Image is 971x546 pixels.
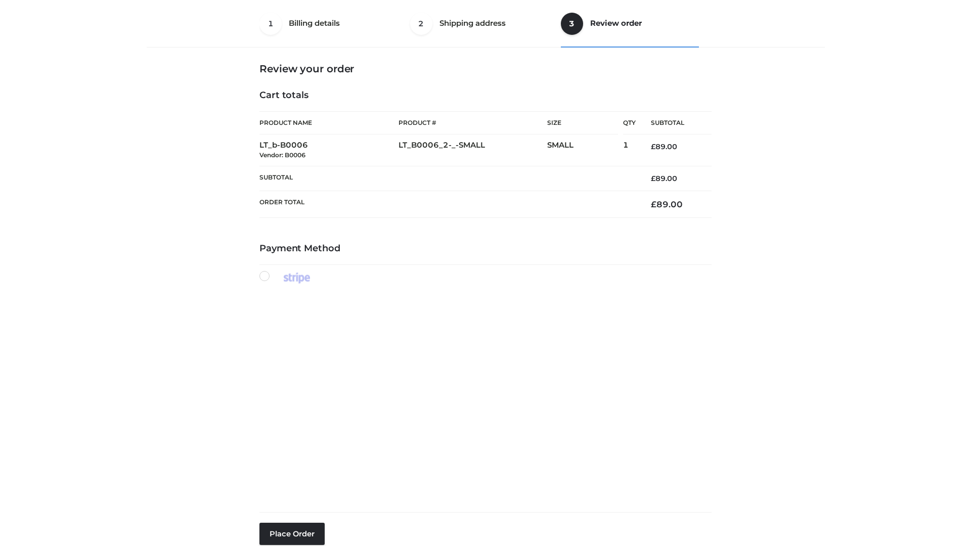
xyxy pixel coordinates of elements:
span: £ [651,174,655,183]
bdi: 89.00 [651,199,683,209]
h4: Payment Method [259,243,712,254]
h3: Review your order [259,63,712,75]
th: Product Name [259,111,399,134]
th: Qty [623,111,636,134]
td: 1 [623,134,636,166]
th: Subtotal [259,166,636,191]
bdi: 89.00 [651,142,677,151]
td: LT_b-B0006 [259,134,399,166]
small: Vendor: B0006 [259,151,305,159]
td: LT_B0006_2-_-SMALL [399,134,547,166]
span: £ [651,142,655,151]
th: Size [547,112,618,134]
th: Product # [399,111,547,134]
h4: Cart totals [259,90,712,101]
button: Place order [259,523,325,545]
span: £ [651,199,656,209]
bdi: 89.00 [651,174,677,183]
iframe: Secure payment input frame [257,282,710,504]
td: SMALL [547,134,623,166]
th: Subtotal [636,112,712,134]
th: Order Total [259,191,636,218]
